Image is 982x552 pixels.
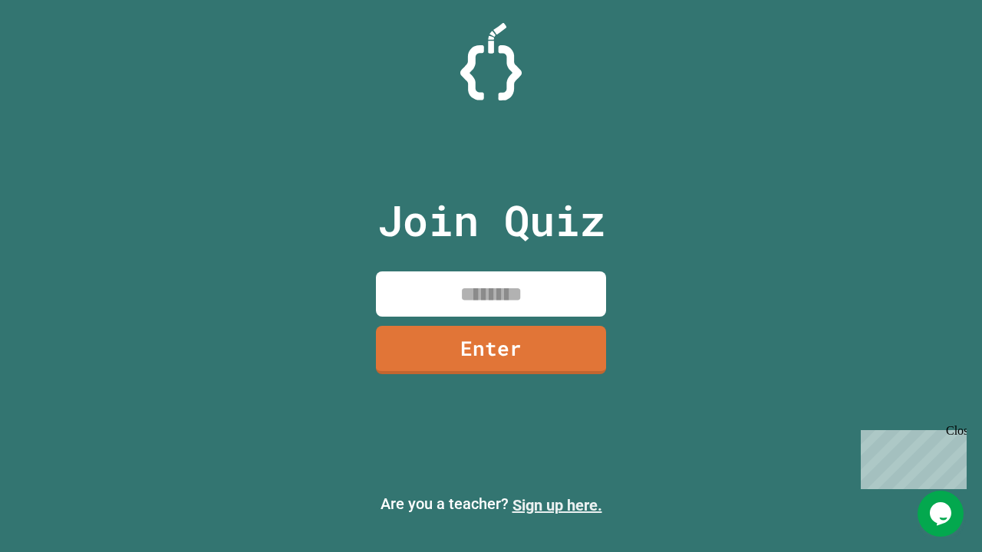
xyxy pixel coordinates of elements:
[512,496,602,514] a: Sign up here.
[376,326,606,374] a: Enter
[377,189,605,252] p: Join Quiz
[918,491,967,537] iframe: chat widget
[12,492,970,517] p: Are you a teacher?
[6,6,106,97] div: Chat with us now!Close
[460,23,522,100] img: Logo.svg
[855,424,967,489] iframe: chat widget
